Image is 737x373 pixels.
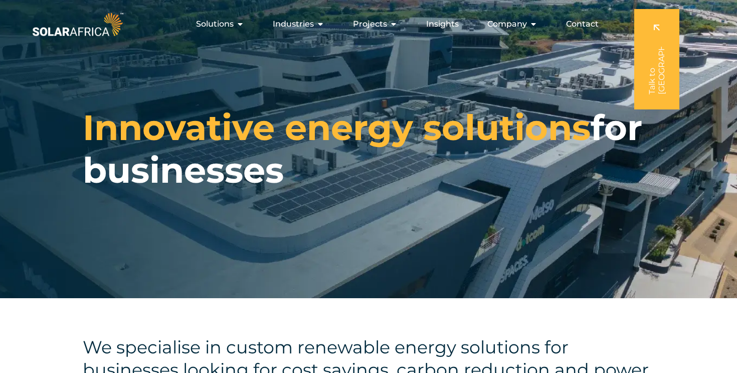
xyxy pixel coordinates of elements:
[353,18,387,30] span: Projects
[487,18,527,30] span: Company
[566,18,599,30] a: Contact
[125,14,607,34] nav: Menu
[125,14,607,34] div: Menu Toggle
[426,18,459,30] a: Insights
[83,106,591,149] span: Innovative energy solutions
[196,18,234,30] span: Solutions
[273,18,314,30] span: Industries
[83,106,654,192] h1: for businesses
